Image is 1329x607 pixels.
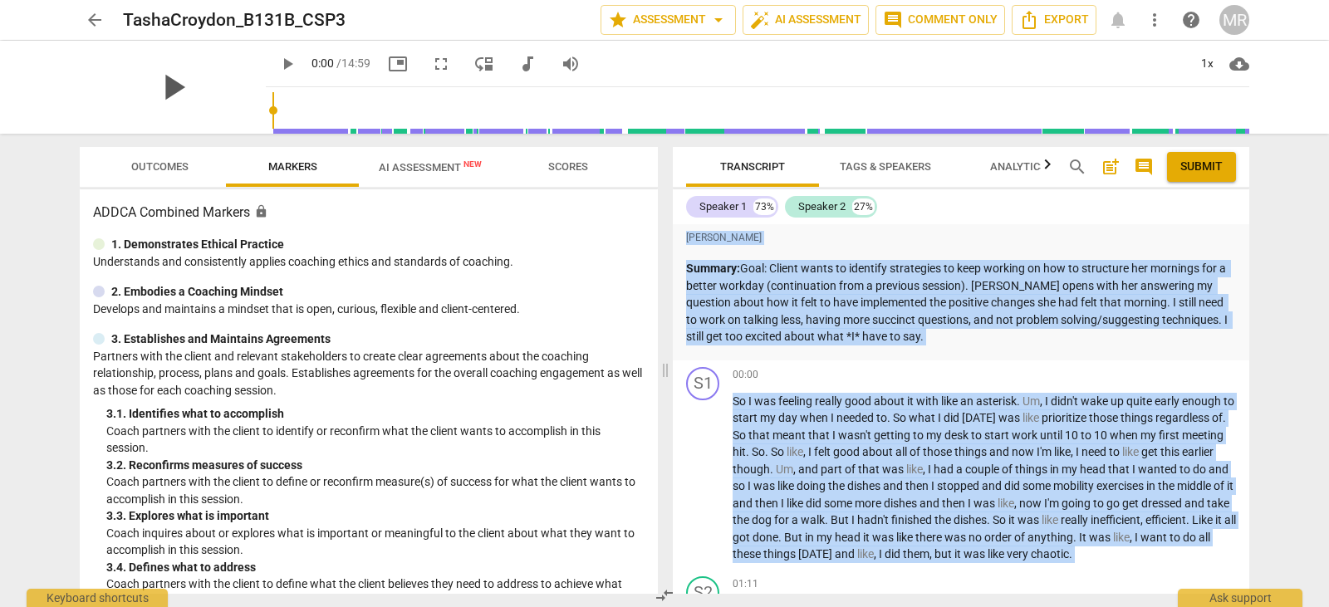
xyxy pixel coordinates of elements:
[601,5,736,35] button: Assessment
[1182,445,1214,458] span: earlier
[770,463,776,476] span: .
[426,49,456,79] button: Fullscreen
[1140,428,1159,442] span: my
[998,497,1014,510] span: Filler word
[1012,428,1040,442] span: work
[926,428,944,442] span: my
[905,479,931,492] span: then
[944,531,969,544] span: was
[755,497,781,510] span: then
[835,547,857,560] span: and
[798,547,835,560] span: [DATE]
[777,479,797,492] span: like
[1042,411,1089,424] span: prioritize
[85,10,105,30] span: arrow_back
[772,428,808,442] span: meant
[1109,445,1122,458] span: to
[272,49,302,79] button: Play
[1160,445,1182,458] span: this
[1093,497,1106,510] span: to
[1012,445,1037,458] span: now
[517,54,537,74] span: audiotrack
[748,428,772,442] span: that
[896,531,915,544] span: like
[733,497,755,510] span: and
[1140,513,1145,526] span: ,
[883,479,905,492] span: and
[1037,445,1054,458] span: I'm
[801,513,825,526] span: walk
[968,497,973,510] span: I
[893,411,909,424] span: So
[971,428,984,442] span: to
[821,463,845,476] span: part
[733,368,758,382] span: 00:00
[1229,54,1249,74] span: cloud_download
[111,330,331,348] p: 3. Establishes and Maintains Agreements
[474,54,494,74] span: move_down
[1012,5,1096,35] button: Export
[1040,428,1065,442] span: until
[803,445,808,458] span: ,
[787,497,806,510] span: like
[1017,394,1022,408] span: .
[1146,479,1158,492] span: in
[431,54,451,74] span: fullscreen
[268,160,317,173] span: Markers
[993,513,1008,526] span: So
[855,497,884,510] span: more
[750,10,861,30] span: AI Assessment
[1224,513,1236,526] span: all
[752,513,774,526] span: dog
[1076,445,1081,458] span: I
[845,463,858,476] span: of
[887,411,893,424] span: .
[93,301,645,318] p: Develops and maintains a mindset that is open, curious, flexible and client-centered.
[1209,463,1228,476] span: and
[1096,479,1146,492] span: exercises
[106,423,645,457] p: Coach partners with the client to identify or reconfirm what the client wants to accomplish in th...
[733,547,763,560] span: these
[131,160,189,173] span: Outcomes
[793,463,798,476] span: ,
[1094,428,1110,442] span: 10
[774,513,792,526] span: for
[1053,479,1096,492] span: mobility
[990,160,1047,173] span: Analytics
[798,463,821,476] span: and
[916,394,941,408] span: with
[1097,154,1124,180] button: Add summary
[1081,445,1109,458] span: need
[882,463,906,476] span: was
[1214,479,1227,492] span: of
[934,513,954,526] span: the
[111,236,284,253] p: 1. Demonstrates Ethical Practice
[1089,411,1121,424] span: those
[750,10,770,30] span: auto_fix_high
[1064,154,1091,180] button: Search
[111,283,283,301] p: 2. Embodies a Coaching Mindset
[1155,411,1212,424] span: regardless
[512,49,542,79] button: Switch to audio player
[1002,463,1015,476] span: of
[1089,531,1113,544] span: was
[254,204,268,218] span: Assessment is enabled for this document. The competency model is locked and follows the assessmen...
[608,10,628,30] span: star
[733,479,748,492] span: so
[1212,411,1223,424] span: of
[835,531,863,544] span: head
[1199,531,1210,544] span: all
[969,531,984,544] span: no
[1170,531,1183,544] span: to
[1182,428,1224,442] span: meeting
[1207,497,1229,510] span: take
[760,411,778,424] span: my
[862,445,895,458] span: about
[1126,394,1155,408] span: quite
[778,394,815,408] span: feeling
[1065,428,1081,442] span: 10
[824,497,855,510] span: some
[1178,589,1302,607] div: Ask support
[874,394,907,408] span: about
[686,262,740,275] strong: Summary:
